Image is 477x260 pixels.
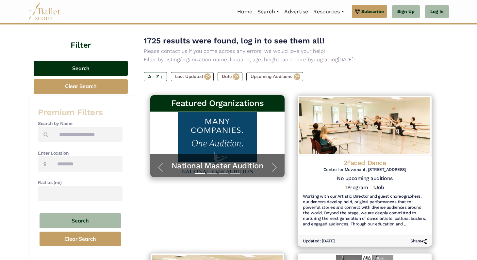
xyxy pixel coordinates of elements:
[355,8,360,15] img: gem.svg
[410,238,427,244] h6: Share
[28,24,133,51] h4: Filter
[219,170,228,177] button: Slide 3
[34,79,128,94] button: Clear Search
[282,5,311,19] a: Advertise
[298,95,432,156] img: Logo
[255,5,282,19] a: Search
[311,5,346,19] a: Resources
[218,72,242,81] label: Date
[156,98,279,109] h3: Featured Organizations
[303,167,427,173] h6: Centre for Movement, [STREET_ADDRESS]
[235,5,255,19] a: Home
[230,170,240,177] button: Slide 4
[345,184,347,191] span: 1
[345,184,368,191] h5: Program
[303,238,335,244] h6: Updated: [DATE]
[34,61,128,76] button: Search
[246,72,303,81] label: Upcoming Auditions
[392,5,420,18] a: Sign Up
[52,156,123,172] input: Location
[373,184,375,191] span: 1
[303,159,427,167] h4: 2Faced Dance
[54,127,123,142] input: Search by names...
[314,56,338,63] a: upgrading
[40,232,121,246] button: Clear Search
[38,150,123,157] h4: Enter Location
[207,170,217,177] button: Slide 2
[195,170,205,177] button: Slide 1
[38,120,123,127] h4: Search by Name
[425,5,449,18] a: Log In
[373,184,384,191] h5: Job
[303,194,427,227] h6: Working with our Artistic Director and guest choreographers, our dancers develop bold, original p...
[144,36,324,45] span: 1725 results were found, log in to see them all!
[144,47,438,55] p: Please contact us if you come across any errors, we would love your help!
[171,72,214,81] label: Last Updated
[38,179,123,186] h4: Radius (mi)
[144,72,167,81] label: A - Z ↓
[361,8,384,15] span: Subscribe
[38,107,123,118] h3: Premium Filters
[40,213,121,228] button: Search
[157,161,278,171] a: National Master Audition
[144,55,438,64] p: Filter by listing/organization name, location, age, height, and more by [DATE]!
[352,5,387,18] a: Subscribe
[303,175,427,182] h5: No upcoming auditions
